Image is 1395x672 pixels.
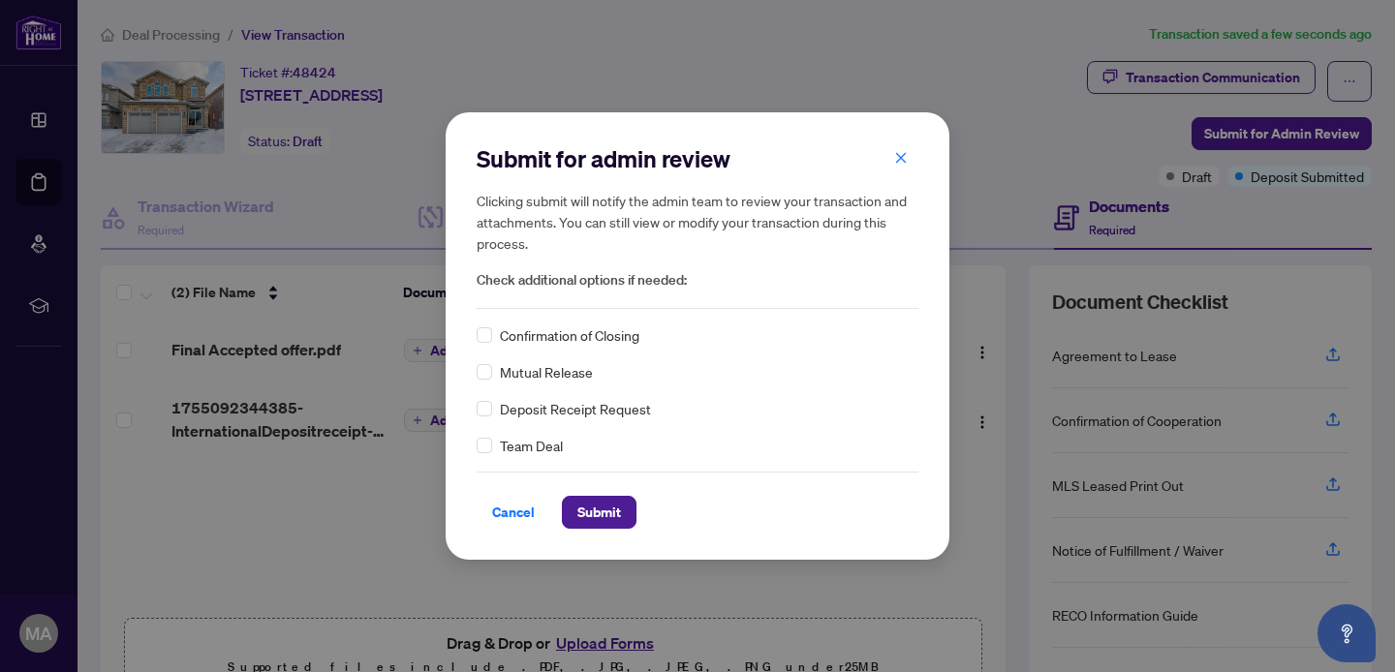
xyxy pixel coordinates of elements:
span: Confirmation of Closing [500,324,639,346]
h2: Submit for admin review [477,143,918,174]
span: Submit [577,497,621,528]
span: Mutual Release [500,361,593,382]
h5: Clicking submit will notify the admin team to review your transaction and attachments. You can st... [477,190,918,254]
span: Check additional options if needed: [477,269,918,291]
span: close [894,151,908,165]
button: Cancel [477,496,550,529]
span: Deposit Receipt Request [500,398,651,419]
span: Cancel [492,497,535,528]
button: Submit [562,496,636,529]
button: Open asap [1317,604,1376,662]
span: Team Deal [500,435,563,456]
